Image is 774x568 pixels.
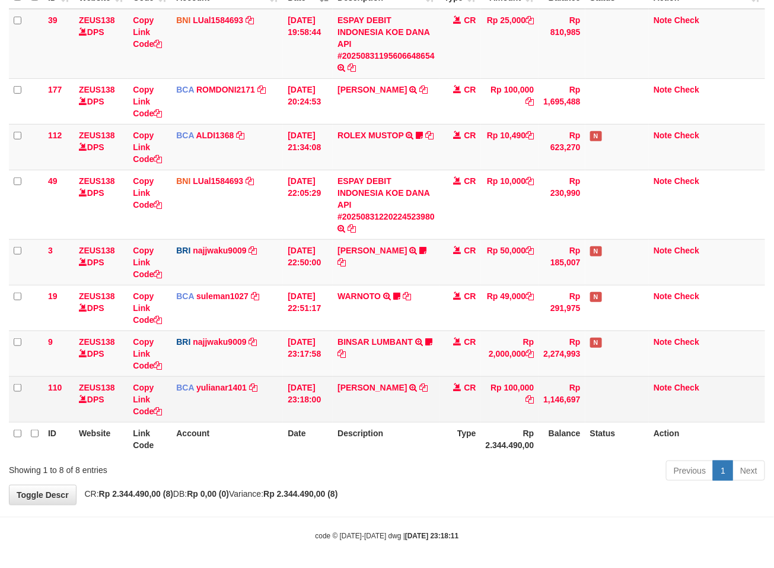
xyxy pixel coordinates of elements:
a: Note [654,246,672,255]
td: DPS [74,376,128,422]
a: Copy najjwaku9009 to clipboard [249,246,257,255]
td: Rp 810,985 [539,9,585,79]
th: Balance [539,422,585,456]
span: Has Note [590,246,602,256]
td: [DATE] 21:34:08 [283,124,333,170]
a: ZEUS138 [79,246,115,255]
span: Has Note [590,338,602,348]
td: Rp 100,000 [481,376,539,422]
a: Copy Rp 49,000 to clipboard [525,291,534,301]
a: Copy ABDUL GAFUR to clipboard [420,85,428,94]
strong: Rp 2.344.490,00 (8) [99,489,173,499]
a: ESPAY DEBIT INDONESIA KOE DANA API #20250831195606648654 [337,15,435,61]
a: ZEUS138 [79,15,115,25]
a: Note [654,85,672,94]
a: Copy Link Code [133,131,162,164]
a: najjwaku9009 [193,337,246,347]
a: Copy Link Code [133,383,162,416]
span: 49 [48,176,58,186]
a: Check [674,246,699,255]
a: Copy ROMDONI2171 to clipboard [257,85,266,94]
a: Copy najjwaku9009 to clipboard [249,337,257,347]
a: Copy ESPAY DEBIT INDONESIA KOE DANA API #20250831195606648654 to clipboard [348,63,356,72]
small: code © [DATE]-[DATE] dwg | [316,532,459,540]
td: Rp 10,000 [481,170,539,239]
td: DPS [74,331,128,376]
td: DPS [74,78,128,124]
span: CR [464,291,476,301]
th: Action [649,422,765,456]
td: Rp 291,975 [539,285,585,331]
th: Description [333,422,439,456]
th: Status [585,422,649,456]
span: CR [464,383,476,392]
span: CR: DB: Variance: [79,489,338,499]
span: CR [464,15,476,25]
a: [PERSON_NAME] [337,383,407,392]
span: CR [464,131,476,140]
td: DPS [74,124,128,170]
td: [DATE] 20:24:53 [283,78,333,124]
td: Rp 623,270 [539,124,585,170]
a: LUal1584693 [193,15,243,25]
td: [DATE] 22:05:29 [283,170,333,239]
span: BCA [176,131,194,140]
a: Check [674,15,699,25]
a: Copy TONI PANDAPOTAN to clipboard [420,383,428,392]
th: Rp 2.344.490,00 [481,422,539,456]
td: DPS [74,9,128,79]
td: DPS [74,170,128,239]
a: Copy Link Code [133,246,162,279]
th: Date [283,422,333,456]
td: [DATE] 23:18:00 [283,376,333,422]
td: Rp 10,490 [481,124,539,170]
span: BNI [176,176,190,186]
a: Note [654,131,672,140]
td: Rp 1,695,488 [539,78,585,124]
th: ID [43,422,74,456]
a: Copy Rp 10,490 to clipboard [525,131,534,140]
span: BCA [176,383,194,392]
a: Note [654,337,672,347]
a: ALDI1368 [196,131,234,140]
a: BINSAR LUMBANT [337,337,413,347]
div: Showing 1 to 8 of 8 entries [9,459,314,476]
strong: Rp 2.344.490,00 (8) [263,489,337,499]
th: Link Code [128,422,171,456]
td: Rp 25,000 [481,9,539,79]
a: Copy Rp 100,000 to clipboard [525,395,534,404]
a: Check [674,131,699,140]
a: Note [654,176,672,186]
td: Rp 100,000 [481,78,539,124]
a: Next [732,461,765,481]
span: BRI [176,246,190,255]
a: Check [674,291,699,301]
a: Previous [666,461,714,481]
a: Copy yulianar1401 to clipboard [249,383,257,392]
span: 9 [48,337,53,347]
td: [DATE] 23:17:58 [283,331,333,376]
a: Copy LUal1584693 to clipboard [246,15,254,25]
a: WARNOTO [337,291,381,301]
a: ZEUS138 [79,383,115,392]
span: BRI [176,337,190,347]
a: yulianar1401 [196,383,247,392]
th: Website [74,422,128,456]
a: Check [674,383,699,392]
a: ROMDONI2171 [196,85,255,94]
a: Copy Rp 10,000 to clipboard [525,176,534,186]
a: LUal1584693 [193,176,243,186]
td: Rp 2,274,993 [539,331,585,376]
span: BNI [176,15,190,25]
span: 19 [48,291,58,301]
a: Copy ADIL KUDRATULL to clipboard [337,258,346,267]
a: Copy Rp 50,000 to clipboard [525,246,534,255]
a: ZEUS138 [79,337,115,347]
span: 39 [48,15,58,25]
a: 1 [713,461,733,481]
span: 3 [48,246,53,255]
a: [PERSON_NAME] [337,85,407,94]
span: BCA [176,85,194,94]
td: Rp 185,007 [539,239,585,285]
a: Note [654,291,672,301]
